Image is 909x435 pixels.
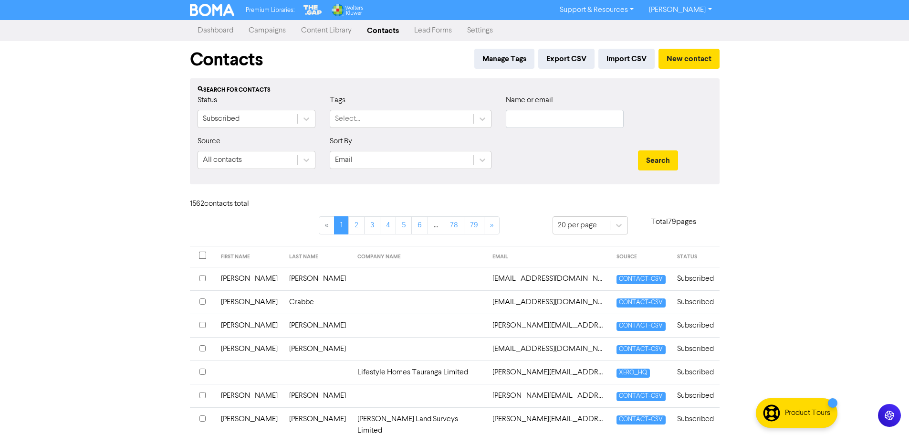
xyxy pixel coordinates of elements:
[474,49,534,69] button: Manage Tags
[215,314,283,337] td: [PERSON_NAME]
[203,154,242,166] div: All contacts
[283,246,352,267] th: LAST NAME
[487,290,611,314] td: 4crabbees@gmail.com
[616,345,665,354] span: CONTACT-CSV
[190,4,235,16] img: BOMA Logo
[190,49,263,71] h1: Contacts
[460,21,501,40] a: Settings
[293,21,359,40] a: Content Library
[616,275,665,284] span: CONTACT-CSV
[407,21,460,40] a: Lead Forms
[598,49,655,69] button: Import CSV
[616,415,665,424] span: CONTACT-CSV
[671,337,720,361] td: Subscribed
[203,113,240,125] div: Subscribed
[552,2,641,18] a: Support & Resources
[190,21,241,40] a: Dashboard
[302,4,323,16] img: The Gap
[487,246,611,267] th: EMAIL
[335,113,360,125] div: Select...
[861,389,909,435] iframe: Chat Widget
[616,369,649,378] span: XERO_HQ
[671,267,720,290] td: Subscribed
[671,246,720,267] th: STATUS
[658,49,720,69] button: New contact
[352,246,487,267] th: COMPANY NAME
[487,267,611,290] td: 2caroladams@gmail.com
[380,216,396,234] a: Page 4
[611,246,671,267] th: SOURCE
[671,361,720,384] td: Subscribed
[348,216,365,234] a: Page 2
[411,216,428,234] a: Page 6
[487,337,611,361] td: aaronjvdh@gmail.com
[215,337,283,361] td: [PERSON_NAME]
[464,216,484,234] a: Page 79
[331,4,363,16] img: Wolters Kluwer
[538,49,595,69] button: Export CSV
[641,2,719,18] a: [PERSON_NAME]
[330,95,345,106] label: Tags
[638,150,678,170] button: Search
[364,216,380,234] a: Page 3
[558,220,597,231] div: 20 per page
[215,267,283,290] td: [PERSON_NAME]
[671,314,720,337] td: Subscribed
[215,290,283,314] td: [PERSON_NAME]
[198,95,217,106] label: Status
[215,384,283,407] td: [PERSON_NAME]
[190,200,266,209] h6: 1562 contact s total
[396,216,412,234] a: Page 5
[283,314,352,337] td: [PERSON_NAME]
[283,290,352,314] td: Crabbe
[484,216,500,234] a: »
[616,322,665,331] span: CONTACT-CSV
[283,384,352,407] td: [PERSON_NAME]
[198,136,220,147] label: Source
[330,136,352,147] label: Sort By
[215,246,283,267] th: FIRST NAME
[352,361,487,384] td: Lifestyle Homes Tauranga Limited
[283,337,352,361] td: [PERSON_NAME]
[671,290,720,314] td: Subscribed
[616,392,665,401] span: CONTACT-CSV
[246,7,294,13] span: Premium Libraries:
[359,21,407,40] a: Contacts
[334,216,349,234] a: Page 1 is your current page
[487,314,611,337] td: aaronjensen@xtra.co.nz
[335,154,353,166] div: Email
[506,95,553,106] label: Name or email
[487,384,611,407] td: aaron.moores@craigsip.com
[241,21,293,40] a: Campaigns
[628,216,720,228] p: Total 79 pages
[198,86,712,95] div: Search for contacts
[487,361,611,384] td: aaron@lifestylehomes.co.nz
[283,267,352,290] td: [PERSON_NAME]
[671,384,720,407] td: Subscribed
[616,298,665,308] span: CONTACT-CSV
[444,216,464,234] a: Page 78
